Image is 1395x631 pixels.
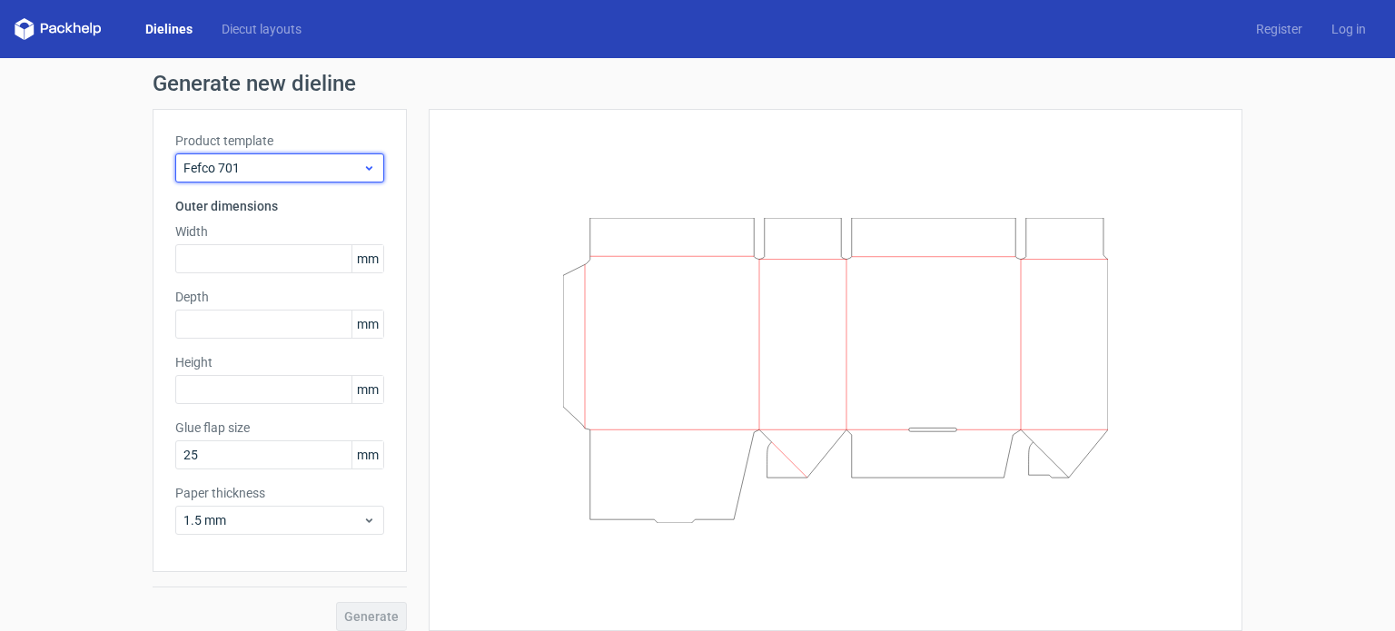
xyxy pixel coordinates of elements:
[131,20,207,38] a: Dielines
[183,159,362,177] span: Fefco 701
[175,132,384,150] label: Product template
[351,441,383,468] span: mm
[175,222,384,241] label: Width
[207,20,316,38] a: Diecut layouts
[175,197,384,215] h3: Outer dimensions
[351,245,383,272] span: mm
[153,73,1242,94] h1: Generate new dieline
[175,484,384,502] label: Paper thickness
[351,376,383,403] span: mm
[1242,20,1317,38] a: Register
[1317,20,1380,38] a: Log in
[175,288,384,306] label: Depth
[175,353,384,371] label: Height
[351,311,383,338] span: mm
[183,511,362,529] span: 1.5 mm
[175,419,384,437] label: Glue flap size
